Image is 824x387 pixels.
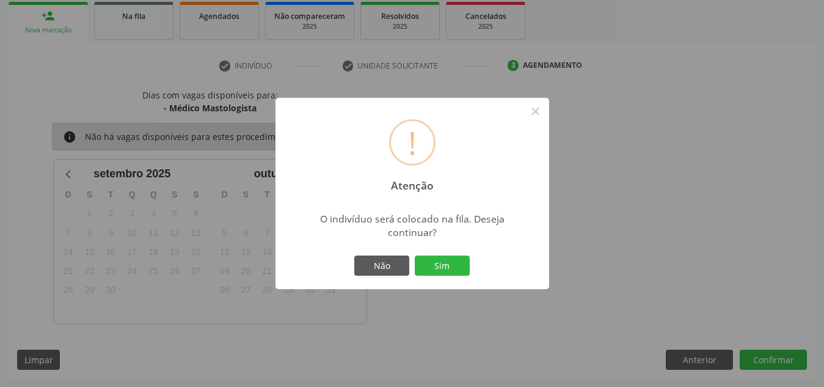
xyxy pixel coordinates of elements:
[525,101,546,122] button: Close this dialog
[380,171,444,192] h2: Atenção
[304,212,520,239] div: O indivíduo será colocado na fila. Deseja continuar?
[408,121,417,164] div: !
[354,256,409,276] button: Não
[415,256,470,276] button: Sim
